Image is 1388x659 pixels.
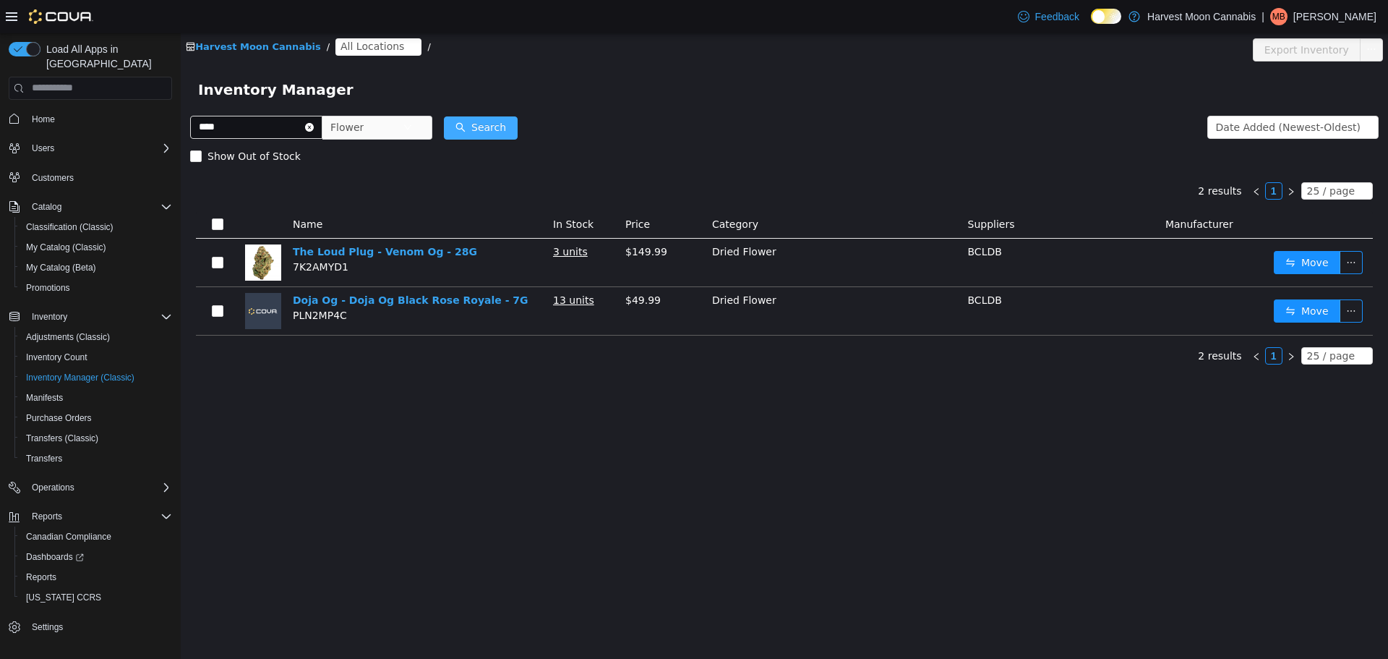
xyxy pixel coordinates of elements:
[526,254,781,302] td: Dried Flower
[1093,218,1160,241] button: icon: swapMove
[1102,149,1119,166] li: Next Page
[20,218,172,236] span: Classification (Classic)
[112,261,348,273] a: Doja Og - Doja Og Black Rose Royale - 7G
[445,213,487,224] span: $149.99
[20,328,172,346] span: Adjustments (Classic)
[787,213,821,224] span: BCLDB
[32,201,61,213] span: Catalog
[20,239,172,256] span: My Catalog (Classic)
[1093,266,1160,289] button: icon: swapMove
[20,218,119,236] a: Classification (Classic)
[26,111,61,128] a: Home
[3,109,178,129] button: Home
[20,369,172,386] span: Inventory Manager (Classic)
[1126,315,1174,331] div: 25 / page
[14,237,178,258] button: My Catalog (Classic)
[14,567,178,587] button: Reports
[26,110,172,128] span: Home
[20,259,172,276] span: My Catalog (Beta)
[372,213,407,224] u: 3 units
[985,185,1053,197] span: Manufacturer
[20,328,116,346] a: Adjustments (Classic)
[20,349,93,366] a: Inventory Count
[26,140,172,157] span: Users
[26,242,106,253] span: My Catalog (Classic)
[3,167,178,188] button: Customers
[1270,8,1288,25] div: Mike Burd
[1085,315,1101,331] a: 1
[1159,218,1182,241] button: icon: ellipsis
[3,477,178,498] button: Operations
[26,618,69,636] a: Settings
[20,450,172,467] span: Transfers
[14,527,178,547] button: Canadian Compliance
[14,258,178,278] button: My Catalog (Beta)
[787,185,834,197] span: Suppliers
[20,349,172,366] span: Inventory Count
[20,548,90,566] a: Dashboards
[20,430,104,447] a: Transfers (Classic)
[29,9,93,24] img: Cova
[263,83,337,106] button: icon: searchSearch
[5,9,14,18] i: icon: shop
[26,282,70,294] span: Promotions
[526,205,781,254] td: Dried Flower
[26,169,172,187] span: Customers
[150,83,183,105] span: Flower
[247,8,249,19] span: /
[26,453,62,464] span: Transfers
[26,198,172,216] span: Catalog
[1084,149,1102,166] li: 1
[21,117,126,129] span: Show Out of Stock
[1072,5,1180,28] button: Export Inventory
[1071,154,1080,163] i: icon: left
[17,45,181,68] span: Inventory Manager
[32,482,74,493] span: Operations
[32,311,67,323] span: Inventory
[1071,319,1080,328] i: icon: left
[1035,9,1079,24] span: Feedback
[26,571,56,583] span: Reports
[1106,154,1115,163] i: icon: right
[20,409,98,427] a: Purchase Orders
[14,278,178,298] button: Promotions
[20,239,112,256] a: My Catalog (Classic)
[26,508,172,525] span: Reports
[1017,314,1061,331] li: 2 results
[26,479,172,496] span: Operations
[14,408,178,428] button: Purchase Orders
[1261,8,1264,25] p: |
[14,367,178,388] button: Inventory Manager (Classic)
[26,412,92,424] span: Purchase Orders
[26,262,96,273] span: My Catalog (Beta)
[146,8,149,19] span: /
[20,369,140,386] a: Inventory Manager (Classic)
[1091,24,1092,25] span: Dark Mode
[20,409,172,427] span: Purchase Orders
[26,479,80,496] button: Operations
[26,169,80,187] a: Customers
[1181,90,1189,100] i: icon: down
[531,185,578,197] span: Category
[20,279,172,297] span: Promotions
[1293,8,1376,25] p: [PERSON_NAME]
[14,587,178,608] button: [US_STATE] CCRS
[26,308,73,326] button: Inventory
[1067,314,1084,331] li: Previous Page
[1085,150,1101,166] a: 1
[1177,318,1186,328] i: icon: down
[26,331,110,343] span: Adjustments (Classic)
[14,327,178,347] button: Adjustments (Classic)
[20,589,107,606] a: [US_STATE] CCRS
[1272,8,1285,25] span: MB
[372,261,414,273] u: 13 units
[40,42,172,71] span: Load All Apps in [GEOGRAPHIC_DATA]
[32,172,74,184] span: Customers
[20,569,62,586] a: Reports
[1091,9,1121,24] input: Dark Mode
[445,185,469,197] span: Price
[112,228,168,239] span: 7K2AMYD1
[1147,8,1256,25] p: Harvest Moon Cannabis
[64,211,100,247] img: The Loud Plug - Venom Og - 28G hero shot
[3,506,178,527] button: Reports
